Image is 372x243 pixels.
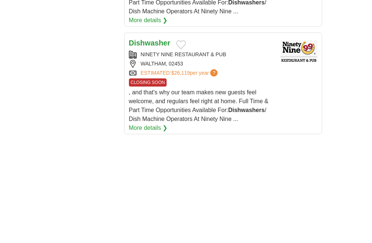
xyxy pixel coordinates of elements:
span: CLOSING SOON [129,78,167,87]
a: ESTIMATED:$26,119per year? [141,69,219,77]
a: More details ❯ [129,16,168,25]
a: NINETY NINE RESTAURANT & PUB [141,51,226,57]
div: WALTHAM, 02453 [129,60,274,68]
a: Dishwasher [129,39,170,47]
span: ? [210,69,218,77]
a: More details ❯ [129,124,168,132]
strong: Dishwashers [228,107,265,113]
img: Ninety Nine Restaurant & Pub Team Members logo [280,37,317,65]
span: $26,119 [171,70,190,76]
button: Add to favorite jobs [176,40,186,49]
span: , and that's why our team makes new guests feel welcome, and regulars feel right at home. Full Ti... [129,89,269,122]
